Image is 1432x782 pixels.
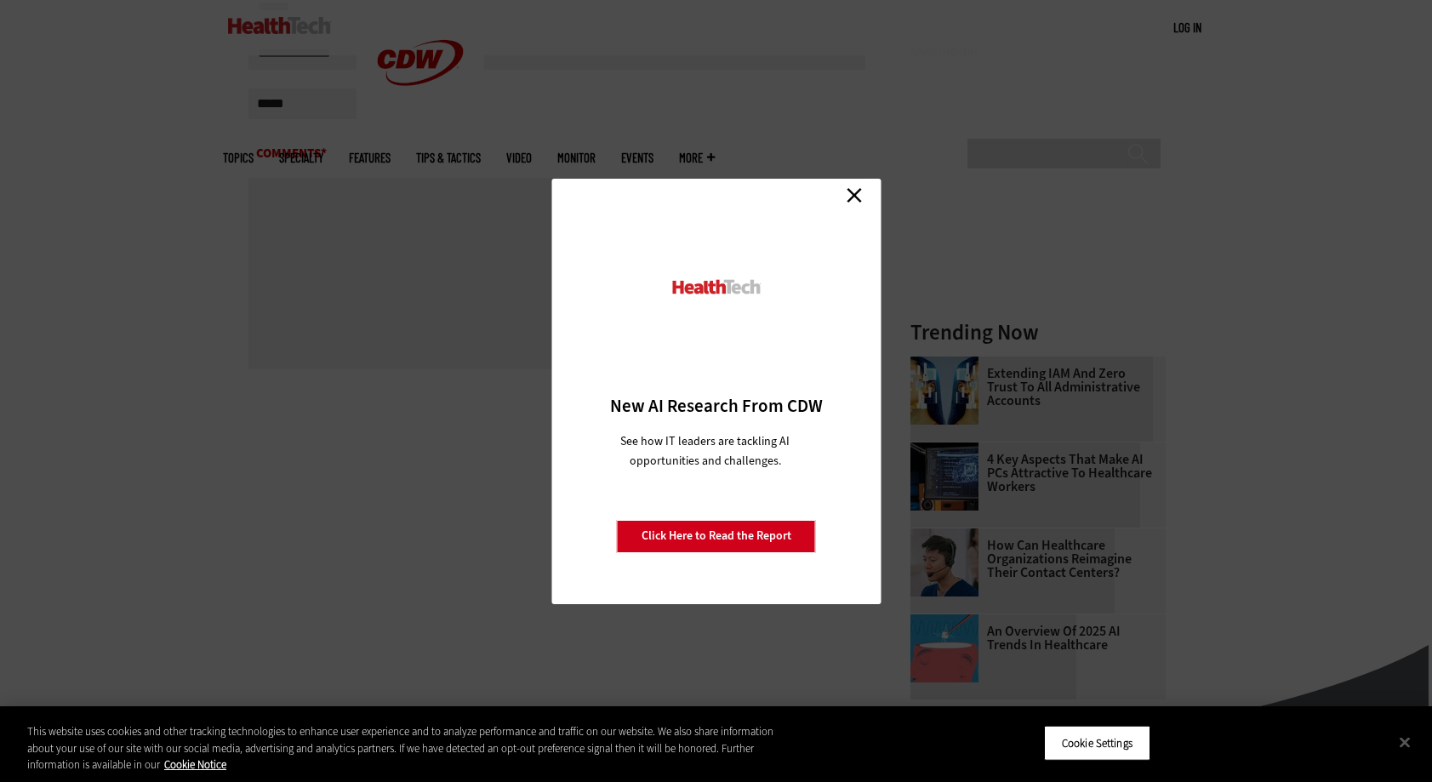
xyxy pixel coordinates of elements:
div: This website uses cookies and other tracking technologies to enhance user experience and to analy... [27,723,788,773]
button: Close [1386,723,1423,761]
a: More information about your privacy [164,757,226,772]
p: See how IT leaders are tackling AI opportunities and challenges. [611,431,800,471]
a: Close [842,183,867,208]
button: Cookie Settings [1044,725,1150,761]
h3: New AI Research From CDW [581,394,851,418]
a: Click Here to Read the Report [617,520,816,552]
img: HealthTech_0.png [670,278,762,296]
